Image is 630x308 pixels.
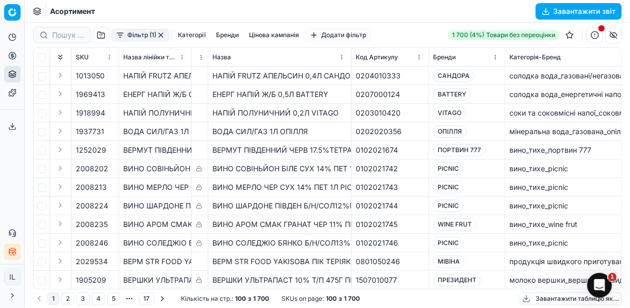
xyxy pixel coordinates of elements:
[212,53,231,61] span: Назва
[433,274,481,286] span: ПРЕЗИДЕНТ
[212,219,347,230] div: ВИНО АРОМ СМАК ГРАНАТ ЧЕР 11% ПЕТ 1Л WINE FRUT
[123,89,187,100] div: ЕНЕРГ НАПIЙ Ж/Б 0,5Л BATTERY
[156,293,169,305] button: Go to next page
[76,89,105,100] span: 1969413
[54,51,67,63] button: Expand all
[356,238,424,248] div: 0102021746
[520,293,622,305] button: Завантажити таблицю як...
[326,295,337,303] strong: 100
[212,275,347,285] div: ВЕРШКИ УЛЬТРАПАСТ 10% Т/П 475Г ПРЕЗИДЕНТ
[448,30,559,40] a: 1 700 (4%)Товари без переоцінки
[235,295,246,303] strong: 100
[356,275,424,285] div: 1507010077
[356,53,398,61] span: Код Артикулу
[212,201,347,211] div: ВИНО ШАРДОНЕ ПІВДЕН Б/Н/СОЛ12%ПЕТ 1Л PICNIC
[123,164,187,174] div: ВИНО СОВІНЬЙОН БІЛЕ СУХ 14% ПЕТ 1Л PICNIC
[253,295,269,303] strong: 1 700
[509,53,561,61] span: Категорія-Бренд
[76,182,107,192] span: 2008213
[212,182,347,192] div: ВИНО МЕРЛО ЧЕР СУХ 14% ПЕТ 1Л PICNIC
[50,6,95,17] nav: breadcrumb
[305,29,371,41] button: Додати фільтр
[356,108,424,118] div: 0203010420
[139,293,154,305] button: 17
[50,6,95,17] span: Асортимент
[107,293,120,305] button: 5
[54,143,67,156] button: Expand
[47,293,59,305] button: 1
[54,88,67,100] button: Expand
[54,218,67,230] button: Expand
[76,256,108,267] span: 2029534
[76,53,89,61] span: SKU
[54,69,67,82] button: Expand
[433,125,467,138] span: ОПІЛЛЯ
[174,29,210,41] button: Категорії
[54,162,67,174] button: Expand
[76,275,106,285] span: 1905209
[54,125,67,137] button: Expand
[33,291,169,306] nav: pagination
[433,144,486,156] span: ПОРТВИН 777
[433,53,456,61] span: Бренди
[356,219,424,230] div: 0102021745
[52,30,84,40] input: Пошук по SKU або назві
[245,29,303,41] button: Цінова кампанія
[212,145,347,155] div: ВЕРМУТ ПІВДЕННИЙ ЧЕРВ 17.5%ТЕТРА/П1Л ПОРТВИН777
[54,236,67,249] button: Expand
[123,201,187,211] div: ВИНО ШАРДОНЕ ПІВДЕН Б/Н/СОЛ12%ПЕТ 1Л PICNIC
[76,238,108,248] span: 2008246
[536,3,622,20] button: Завантажити звіт
[433,70,474,82] span: САНДОРА
[123,256,187,267] div: ВЕРМ STR FOOD YAKISOBA ПІК ТЕРІЯК 130Г МІВІНА
[212,256,347,267] div: ВЕРМ STR FOOD YAKISOBA ПІК ТЕРІЯК 130Г МІВІНА
[123,53,177,61] span: Назва лінійки товарів
[356,256,424,267] div: 0801050246
[356,201,424,211] div: 0102021744
[123,108,187,118] div: НАПІЙ ПОЛУНИЧНИЙ 0,2Л VITAGO
[76,201,108,211] span: 2008224
[212,29,243,41] button: Бренди
[433,163,463,175] span: PICNIC
[212,164,347,174] div: ВИНО СОВІНЬЙОН БІЛЕ СУХ 14% ПЕТ 1Л PICNIC
[344,295,360,303] strong: 1 700
[433,181,463,193] span: PICNIC
[356,164,424,174] div: 0102021742
[76,108,105,118] span: 1918994
[76,164,108,174] span: 2008202
[212,126,347,137] div: ВОДА СИЛ/ГАЗ 1Л ОПІЛЛЯ
[76,71,105,81] span: 1013050
[76,145,106,155] span: 1252029
[111,29,169,41] button: Фільтр (1)
[54,255,67,267] button: Expand
[54,199,67,212] button: Expand
[54,106,67,119] button: Expand
[433,88,471,101] span: BATTERY
[5,269,20,285] span: IL
[123,126,187,137] div: ВОДА СИЛ/ГАЗ 1Л ОПІЛЛЯ
[339,295,342,303] strong: з
[212,108,347,118] div: НАПІЙ ПОЛУНИЧНИЙ 0,2Л VITAGO
[433,200,463,212] span: PICNIC
[248,295,251,303] strong: з
[212,238,347,248] div: ВИНО СОЛЕДЖІО БЯНКО Б/Н/СОЛ13%ПЕТ 1Л PICNIC
[76,219,108,230] span: 2008235
[281,295,324,303] span: SKUs on page :
[433,255,465,268] span: МІВІНА
[76,293,90,305] button: 3
[123,182,187,192] div: ВИНО МЕРЛО ЧЕР СУХ 14% ПЕТ 1Л PICNIC
[181,295,233,303] span: Кількість на стр. :
[54,181,67,193] button: Expand
[486,31,555,39] span: Товари без переоцінки
[212,71,347,81] div: НАПІЙ FRUTZ АПЕЛЬСИН 0,4Л САНДОРА
[61,293,74,305] button: 2
[356,126,424,137] div: 0202020356
[433,218,476,231] span: WINE FRUT
[92,293,105,305] button: 4
[123,275,187,285] div: ВЕРШКИ УЛЬТРАПАСТ 10% Т/П 475Г ПРЕЗИДЕНТ
[123,145,187,155] div: ВЕРМУТ ПІВДЕННИЙ ЧЕРВ 17.5%ТЕТРА/П1Л ПОРТВИН777
[356,145,424,155] div: 0102021674
[608,273,617,281] span: 1
[433,107,466,119] span: VITAGO
[33,293,45,305] button: Go to previous page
